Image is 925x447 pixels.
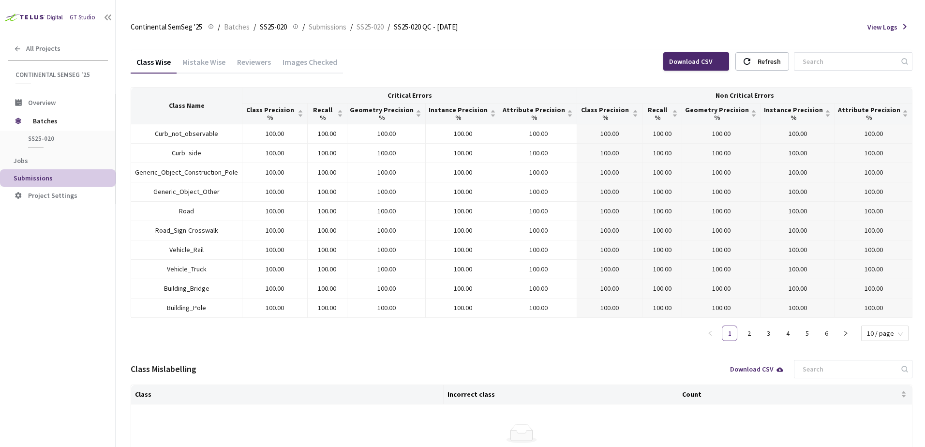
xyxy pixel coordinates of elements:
[837,186,910,197] div: 100.00
[645,264,679,274] div: 100.00
[503,167,575,178] div: 100.00
[685,186,758,197] div: 100.00
[310,225,344,236] div: 100.00
[837,167,910,178] div: 100.00
[580,264,640,274] div: 100.00
[580,186,640,197] div: 100.00
[350,302,423,313] div: 100.00
[837,106,900,121] div: Attribute Precision %
[763,225,832,236] div: 100.00
[685,167,758,178] div: 100.00
[14,156,28,165] span: Jobs
[350,148,423,158] div: 100.00
[28,98,56,107] span: Overview
[645,244,679,255] div: 100.00
[245,167,305,178] div: 100.00
[763,186,832,197] div: 100.00
[645,148,679,158] div: 100.00
[780,326,795,341] a: 4
[763,302,832,313] div: 100.00
[685,225,758,236] div: 100.00
[310,106,335,121] div: Recall %
[763,106,823,121] div: Instance Precision %
[580,206,640,216] div: 100.00
[861,326,909,337] div: Page Size
[837,283,910,294] div: 100.00
[394,21,458,33] span: SS25-020 QC - [DATE]
[685,206,758,216] div: 100.00
[685,264,758,274] div: 100.00
[245,225,305,236] div: 100.00
[302,21,305,33] li: /
[350,264,423,274] div: 100.00
[14,174,53,182] span: Submissions
[797,53,900,70] input: Search
[245,186,305,197] div: 100.00
[350,167,423,178] div: 100.00
[580,128,640,139] div: 100.00
[837,264,910,274] div: 100.00
[867,326,903,341] span: 10 / page
[224,21,250,33] span: Batches
[580,225,640,236] div: 100.00
[245,148,305,158] div: 100.00
[350,128,423,139] div: 100.00
[350,206,423,216] div: 100.00
[867,22,897,32] span: View Logs
[800,326,814,341] a: 5
[763,244,832,255] div: 100.00
[169,102,205,109] div: Class Name
[135,206,238,216] div: Road
[761,326,776,341] a: 3
[231,57,277,74] div: Reviewers
[428,167,497,178] div: 100.00
[763,167,832,178] div: 100.00
[837,225,910,236] div: 100.00
[580,106,630,121] div: Class Precision %
[428,148,497,158] div: 100.00
[580,167,640,178] div: 100.00
[428,225,497,236] div: 100.00
[685,106,749,121] div: Geometry Precision %
[260,21,287,33] span: SS25-020
[716,91,774,99] div: Non Critical Errors
[685,148,758,158] div: 100.00
[310,167,344,178] div: 100.00
[428,264,497,274] div: 100.00
[838,326,853,341] button: right
[310,244,344,255] div: 100.00
[580,283,640,294] div: 100.00
[277,57,343,74] div: Images Checked
[28,134,100,143] span: SS25-020
[645,128,679,139] div: 100.00
[310,283,344,294] div: 100.00
[135,244,238,255] div: Vehicle_Rail
[580,302,640,313] div: 100.00
[307,21,348,32] a: Submissions
[843,330,849,336] span: right
[763,148,832,158] div: 100.00
[645,186,679,197] div: 100.00
[350,283,423,294] div: 100.00
[448,390,495,398] a: Incorrect class
[837,244,910,255] div: 100.00
[685,244,758,255] div: 100.00
[135,186,238,197] div: Generic_Object_Other
[503,302,575,313] div: 100.00
[838,326,853,341] li: Next Page
[350,106,414,121] div: Geometry Precision %
[428,283,497,294] div: 100.00
[763,206,832,216] div: 100.00
[310,186,344,197] div: 100.00
[685,128,758,139] div: 100.00
[350,225,423,236] div: 100.00
[310,264,344,274] div: 100.00
[245,106,296,121] div: Class Precision %
[763,283,832,294] div: 100.00
[758,53,781,70] div: Refresh
[503,283,575,294] div: 100.00
[135,390,151,398] a: Class
[763,128,832,139] div: 100.00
